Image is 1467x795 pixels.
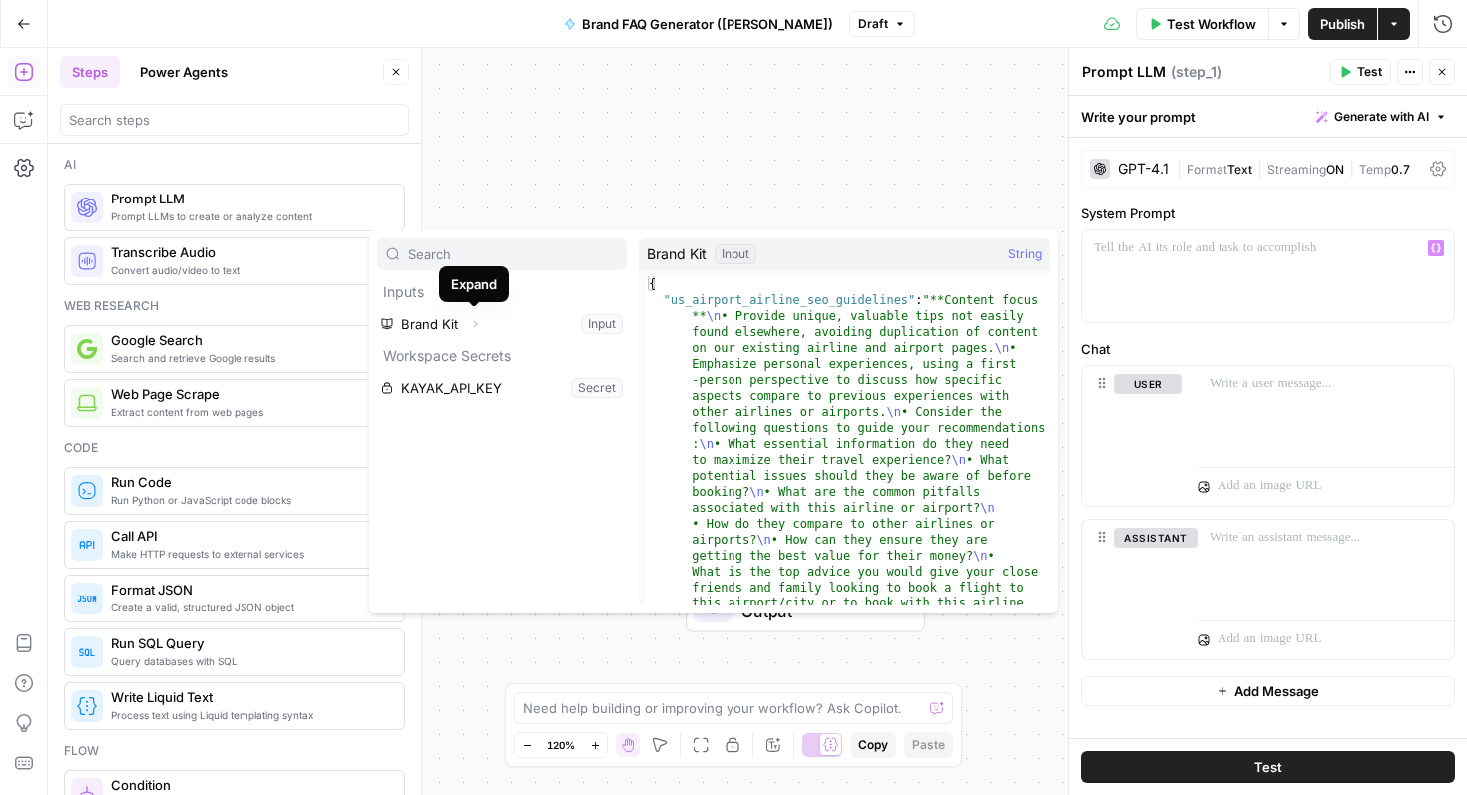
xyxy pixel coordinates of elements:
span: ON [1326,162,1344,177]
button: Paste [904,732,953,758]
div: Flow [64,742,405,760]
span: Web Page Scrape [111,384,388,404]
div: assistant [1082,520,1182,659]
div: EndOutput [620,575,991,632]
button: Generate with AI [1308,104,1455,130]
span: 0.7 [1391,162,1410,177]
button: Test [1081,751,1455,783]
div: Ai [64,156,405,174]
span: Run SQL Query [111,633,388,653]
div: Code [64,439,405,457]
span: Create a valid, structured JSON object [111,599,388,615]
input: Search [408,244,618,264]
span: Text [1227,162,1252,177]
button: Publish [1308,8,1377,40]
span: | [1252,158,1267,178]
span: Test [1357,63,1382,81]
button: Test [1330,59,1391,85]
span: Publish [1320,14,1365,34]
span: Prompt LLMs to create or analyze content [111,208,388,224]
span: ( step_1 ) [1171,62,1222,82]
button: Power Agents [128,56,240,88]
span: Temp [1359,162,1391,177]
span: Condition [111,775,388,795]
input: Search steps [69,110,400,130]
button: Draft [849,11,915,37]
span: Search and retrieve Google results [111,350,388,366]
div: Expand [451,274,497,294]
span: Convert audio/video to text [111,262,388,278]
div: Web research [64,297,405,315]
p: Inputs [377,276,627,308]
span: Format JSON [111,580,388,599]
span: Add Message [1234,681,1319,701]
span: 120% [547,737,575,753]
span: Brand Kit [647,244,707,264]
span: Test Workflow [1167,14,1256,34]
button: Add Message [1081,676,1455,706]
span: Output [741,599,904,623]
div: Input [715,244,756,264]
button: assistant [1114,528,1198,548]
span: Transcribe Audio [111,242,388,262]
label: Chat [1081,339,1455,359]
span: Streaming [1267,162,1326,177]
span: | [1344,158,1359,178]
span: Process text using Liquid templating syntax [111,707,388,723]
span: Paste [912,736,945,754]
textarea: Prompt LLM [1082,62,1166,82]
span: Run Python or JavaScript code blocks [111,492,388,508]
span: Generate with AI [1334,108,1429,126]
span: Write Liquid Text [111,687,388,707]
span: String [1008,244,1042,264]
button: Copy [850,732,896,758]
p: Workspace Secrets [377,340,627,372]
button: Test Workflow [1136,8,1268,40]
span: Copy [858,736,888,754]
span: | [1177,158,1187,178]
div: GPT-4.1 [1118,162,1169,176]
span: Test [1254,757,1282,777]
span: Query databases with SQL [111,653,388,669]
span: Call API [111,526,388,546]
label: System Prompt [1081,203,1455,223]
button: user [1114,374,1182,394]
div: Write your prompt [1069,96,1467,137]
span: Format [1187,162,1227,177]
span: Run Code [111,472,388,492]
button: Brand FAQ Generator ([PERSON_NAME]) [552,8,845,40]
span: Google Search [111,330,388,350]
span: Draft [858,15,888,33]
span: Prompt LLM [111,189,388,208]
div: user [1082,366,1182,506]
span: Make HTTP requests to external services [111,546,388,562]
button: Select variable KAYAK_API_KEY [377,372,627,404]
span: Brand FAQ Generator ([PERSON_NAME]) [582,14,833,34]
span: Extract content from web pages [111,404,388,420]
button: Select variable Brand Kit [377,308,627,340]
button: Steps [60,56,120,88]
